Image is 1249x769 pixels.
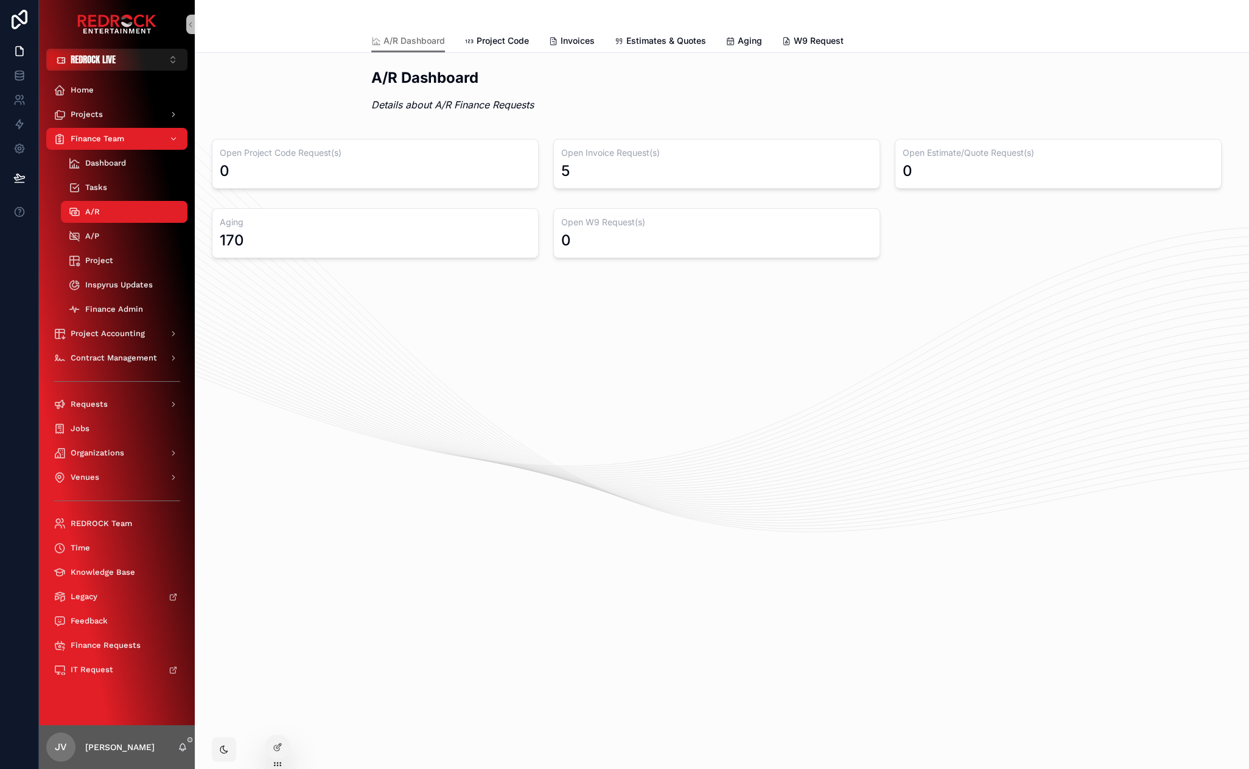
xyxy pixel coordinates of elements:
a: Finance Requests [46,634,187,656]
div: 0 [561,231,571,250]
span: Project Accounting [71,329,145,339]
a: IT Request [46,659,187,681]
span: Project [85,256,113,265]
span: Aging [738,35,762,47]
a: Requests [46,393,187,415]
a: Estimates & Quotes [614,30,706,54]
em: Details about A/R Finance Requests [371,99,534,111]
h2: A/R Dashboard [371,68,534,88]
span: A/P [85,231,99,241]
span: A/R Dashboard [383,35,445,47]
span: Project Code [477,35,529,47]
a: Feedback [46,610,187,632]
a: Invoices [548,30,595,54]
span: REDROCK Team [71,519,132,528]
div: 5 [561,161,570,181]
a: Projects [46,104,187,125]
span: Finance Requests [71,641,141,650]
span: Finance Admin [85,304,143,314]
span: Inspyrus Updates [85,280,153,290]
p: [PERSON_NAME] [85,741,155,753]
img: App logo [77,15,156,34]
span: Projects [71,110,103,119]
span: REDROCK LIVE [71,54,116,66]
span: Dashboard [85,158,126,168]
span: IT Request [71,665,113,675]
a: Organizations [46,442,187,464]
span: Home [71,85,94,95]
a: W9 Request [782,30,844,54]
span: Feedback [71,616,108,626]
a: Project Accounting [46,323,187,345]
h3: Open Project Code Request(s) [220,147,531,159]
h3: Open W9 Request(s) [561,216,872,228]
span: Tasks [85,183,107,192]
div: 0 [220,161,229,181]
a: Knowledge Base [46,561,187,583]
a: Project [61,250,187,272]
span: W9 Request [794,35,844,47]
span: Venues [71,472,99,482]
span: Organizations [71,448,124,458]
span: Invoices [561,35,595,47]
div: 0 [903,161,912,181]
a: Jobs [46,418,187,440]
span: JV [55,740,67,754]
a: Project Code [464,30,529,54]
a: REDROCK Team [46,513,187,535]
a: A/P [61,225,187,247]
a: A/R Dashboard [371,30,445,53]
span: Knowledge Base [71,567,135,577]
a: Home [46,79,187,101]
span: Contract Management [71,353,157,363]
a: Venues [46,466,187,488]
h3: Aging [220,216,531,228]
a: Time [46,537,187,559]
a: A/R [61,201,187,223]
h3: Open Invoice Request(s) [561,147,872,159]
button: Select Button [46,49,187,71]
a: Contract Management [46,347,187,369]
span: Requests [71,399,108,409]
span: Time [71,543,90,553]
a: Tasks [61,177,187,198]
div: 170 [220,231,244,250]
h3: Open Estimate/Quote Request(s) [903,147,1214,159]
span: Finance Team [71,134,124,144]
a: Finance Admin [61,298,187,320]
a: Inspyrus Updates [61,274,187,296]
span: Legacy [71,592,97,602]
span: Jobs [71,424,89,434]
div: scrollable content [39,71,195,697]
span: A/R [85,207,100,217]
a: Legacy [46,586,187,608]
span: Estimates & Quotes [626,35,706,47]
a: Finance Team [46,128,187,150]
a: Aging [726,30,762,54]
a: Dashboard [61,152,187,174]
